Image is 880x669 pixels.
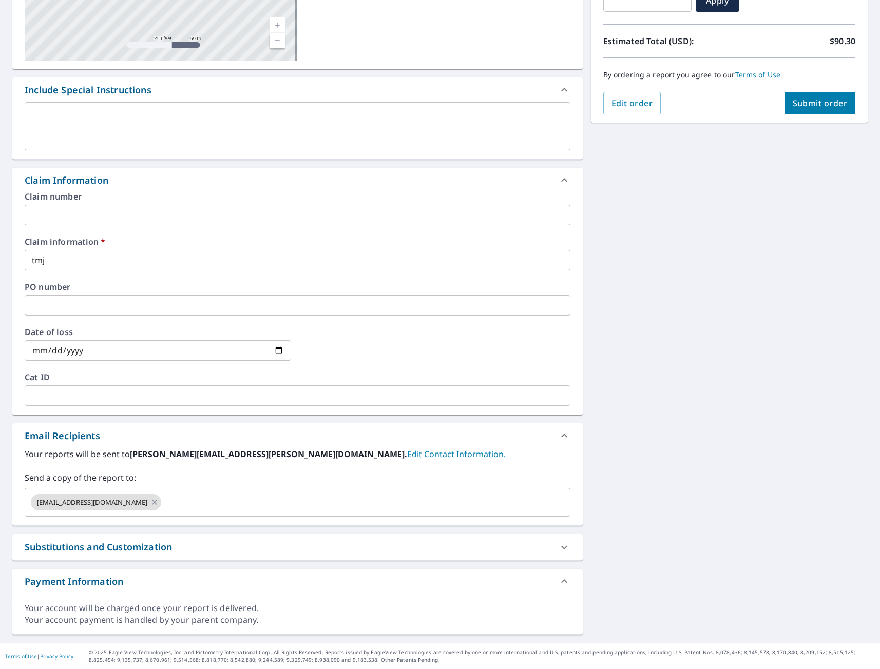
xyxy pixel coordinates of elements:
[25,575,123,588] div: Payment Information
[25,602,570,614] div: Your account will be charged once your report is delivered.
[12,569,583,594] div: Payment Information
[12,423,583,448] div: Email Recipients
[793,97,848,109] span: Submit order
[31,494,161,510] div: [EMAIL_ADDRESS][DOMAIN_NAME]
[270,17,285,33] a: Current Level 17, Zoom In
[40,653,73,660] a: Privacy Policy
[25,540,172,554] div: Substitutions and Customization
[785,92,856,114] button: Submit order
[130,448,407,460] b: [PERSON_NAME][EMAIL_ADDRESS][PERSON_NAME][DOMAIN_NAME].
[25,283,570,291] label: PO number
[12,77,583,102] div: Include Special Instructions
[89,648,875,664] p: © 2025 Eagle View Technologies, Inc. and Pictometry International Corp. All Rights Reserved. Repo...
[5,653,73,659] p: |
[25,448,570,460] label: Your reports will be sent to
[12,168,583,192] div: Claim Information
[25,328,291,336] label: Date of loss
[603,35,730,47] p: Estimated Total (USD):
[25,373,570,381] label: Cat ID
[25,429,100,443] div: Email Recipients
[830,35,855,47] p: $90.30
[611,97,653,109] span: Edit order
[25,238,570,246] label: Claim information
[25,83,151,97] div: Include Special Instructions
[603,92,661,114] button: Edit order
[603,70,855,80] p: By ordering a report you agree to our
[25,173,108,187] div: Claim Information
[735,70,781,80] a: Terms of Use
[25,614,570,626] div: Your account payment is handled by your parent company.
[407,448,506,460] a: EditContactInfo
[31,498,154,507] span: [EMAIL_ADDRESS][DOMAIN_NAME]
[5,653,37,660] a: Terms of Use
[270,33,285,48] a: Current Level 17, Zoom Out
[12,534,583,560] div: Substitutions and Customization
[25,192,570,201] label: Claim number
[25,471,570,484] label: Send a copy of the report to:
